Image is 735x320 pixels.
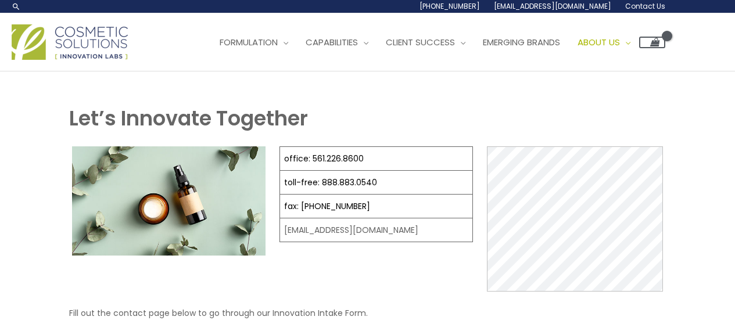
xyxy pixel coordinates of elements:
span: Contact Us [625,1,665,11]
img: Cosmetic Solutions Logo [12,24,128,60]
span: Capabilities [306,36,358,48]
a: office: 561.226.8600 [284,153,364,164]
a: Search icon link [12,2,21,11]
a: fax: [PHONE_NUMBER] [284,200,370,212]
a: View Shopping Cart, empty [639,37,665,48]
img: Contact page image for private label skincare manufacturer Cosmetic solutions shows a skin care b... [72,146,266,256]
nav: Site Navigation [202,25,665,60]
span: [PHONE_NUMBER] [420,1,480,11]
a: Formulation [211,25,297,60]
a: toll-free: 888.883.0540 [284,177,377,188]
span: Client Success [386,36,455,48]
span: Formulation [220,36,278,48]
strong: Let’s Innovate Together [69,104,308,132]
a: Client Success [377,25,474,60]
a: Emerging Brands [474,25,569,60]
span: About Us [578,36,620,48]
span: [EMAIL_ADDRESS][DOMAIN_NAME] [494,1,611,11]
a: Capabilities [297,25,377,60]
a: About Us [569,25,639,60]
td: [EMAIL_ADDRESS][DOMAIN_NAME] [280,218,473,242]
span: Emerging Brands [483,36,560,48]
